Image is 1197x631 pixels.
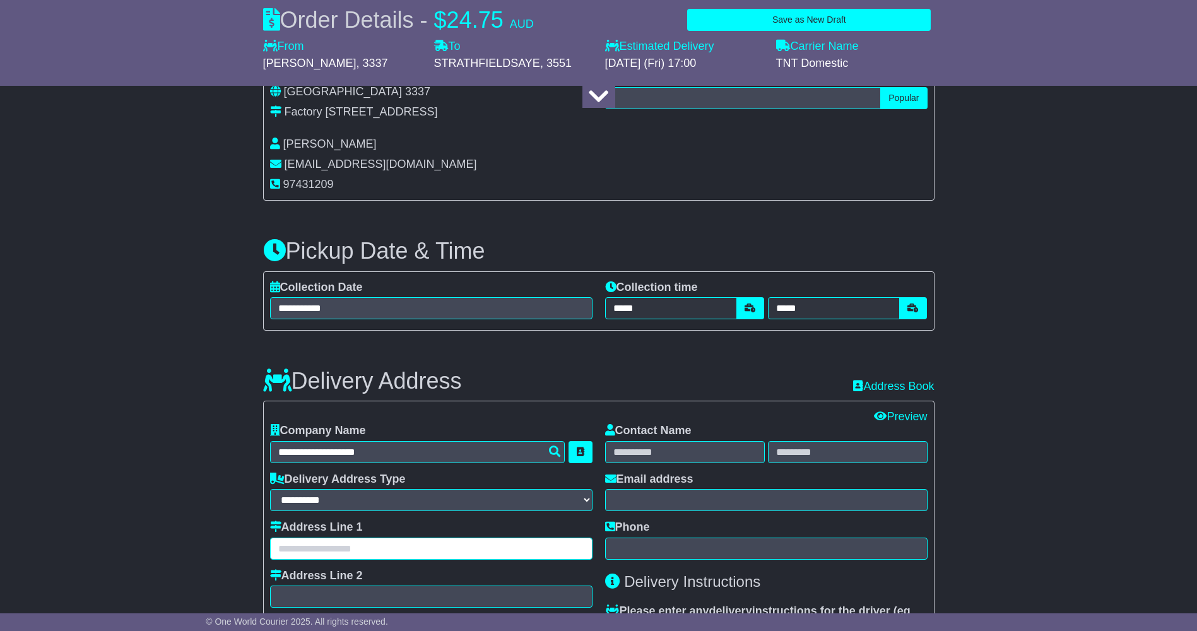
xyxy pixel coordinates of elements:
div: Order Details - [263,6,534,33]
span: © One World Courier 2025. All rights reserved. [206,616,388,627]
button: Save as New Draft [687,9,931,31]
label: Company Name [270,424,366,438]
a: Address Book [853,380,934,392]
label: Email address [605,473,693,487]
label: Address Line 2 [270,569,363,583]
span: [PERSON_NAME] [283,138,377,150]
span: AUD [510,18,534,30]
label: Estimated Delivery [605,40,764,54]
div: [DATE] (Fri) 17:00 [605,57,764,71]
h3: Delivery Address [263,369,462,394]
span: Delivery Instructions [624,573,760,590]
span: 24.75 [447,7,504,33]
label: Delivery Address Type [270,473,406,487]
label: Phone [605,521,650,534]
div: TNT Domestic [776,57,935,71]
label: Collection Date [270,281,363,295]
span: [EMAIL_ADDRESS][DOMAIN_NAME] [285,158,477,170]
label: From [263,40,304,54]
span: , 3551 [540,57,572,69]
label: To [434,40,461,54]
a: Preview [874,410,927,423]
h3: Pickup Date & Time [263,239,935,264]
label: Collection time [605,281,698,295]
div: Factory [STREET_ADDRESS] [285,105,438,119]
span: , 3337 [357,57,388,69]
span: $ [434,7,447,33]
span: STRATHFIELDSAYE [434,57,540,69]
span: [PERSON_NAME] [263,57,357,69]
span: delivery [709,604,752,617]
label: Contact Name [605,424,692,438]
label: Address Line 1 [270,521,363,534]
label: Carrier Name [776,40,859,54]
span: 97431209 [283,178,334,191]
